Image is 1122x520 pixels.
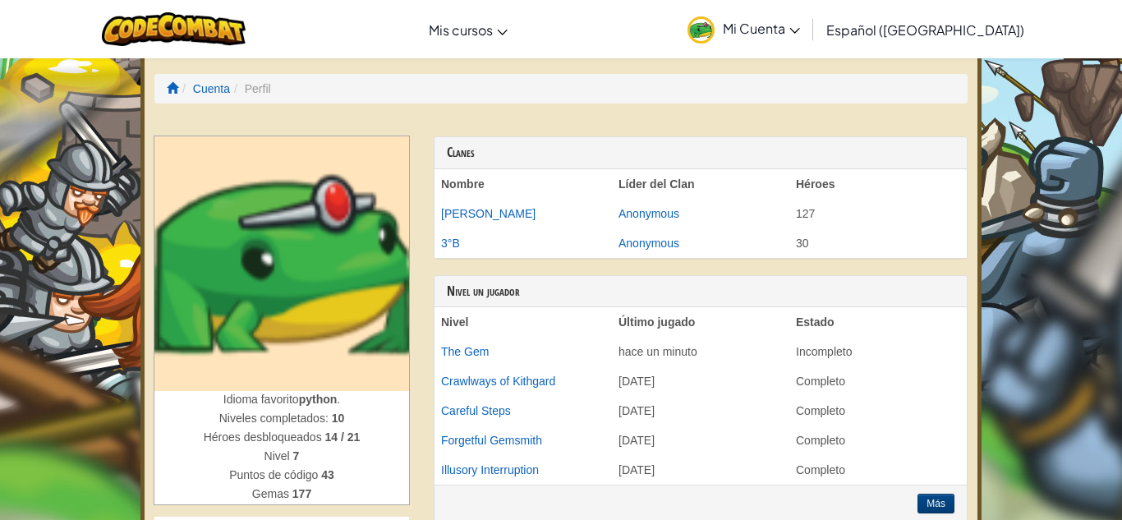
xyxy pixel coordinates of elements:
th: Líder del Clan [612,169,789,199]
td: Completo [789,396,967,426]
img: avatar [687,16,715,44]
strong: 10 [332,412,345,425]
td: 127 [789,199,967,228]
a: 3°B [441,237,460,250]
td: hace un minuto [612,337,789,366]
td: [DATE] [612,455,789,485]
span: Héroes desbloqueados [204,430,325,444]
td: [DATE] [612,426,789,455]
a: Illusory Interruption [441,463,539,476]
button: Más [917,494,954,513]
th: Nombre [435,169,612,199]
li: Perfil [230,81,271,97]
a: Mis cursos [421,7,516,52]
td: Completo [789,455,967,485]
span: Mi Cuenta [723,20,800,37]
h3: Nivel un jugador [447,284,954,299]
strong: 43 [321,468,334,481]
span: Idioma favorito [223,393,299,406]
td: Incompleto [789,337,967,366]
h3: Clanes [447,145,954,160]
span: Nivel [264,449,293,462]
td: [DATE] [612,396,789,426]
span: . [337,393,340,406]
td: Completo [789,426,967,455]
img: CodeCombat logo [102,12,246,46]
a: Forgetful Gemsmith [441,434,542,447]
a: [PERSON_NAME] [441,207,536,220]
a: Cuenta [193,82,230,95]
a: Mi Cuenta [679,3,808,55]
th: Nivel [435,307,612,337]
a: Anonymous [618,237,679,250]
span: Gemas [252,487,292,500]
span: Niveles completados: [219,412,332,425]
a: Anonymous [618,207,679,220]
a: Crawlways of Kithgard [441,375,555,388]
span: Mis cursos [429,21,493,39]
a: Español ([GEOGRAPHIC_DATA]) [818,7,1032,52]
a: The Gem [441,345,489,358]
strong: 7 [293,449,300,462]
strong: python [299,393,338,406]
a: Careful Steps [441,404,511,417]
span: Puntos de código [229,468,321,481]
th: Héroes [789,169,967,199]
td: Completo [789,366,967,396]
strong: 14 / 21 [325,430,361,444]
span: Español ([GEOGRAPHIC_DATA]) [826,21,1024,39]
td: 30 [789,228,967,258]
th: Último jugado [612,307,789,337]
th: Estado [789,307,967,337]
td: [DATE] [612,366,789,396]
strong: 177 [292,487,311,500]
